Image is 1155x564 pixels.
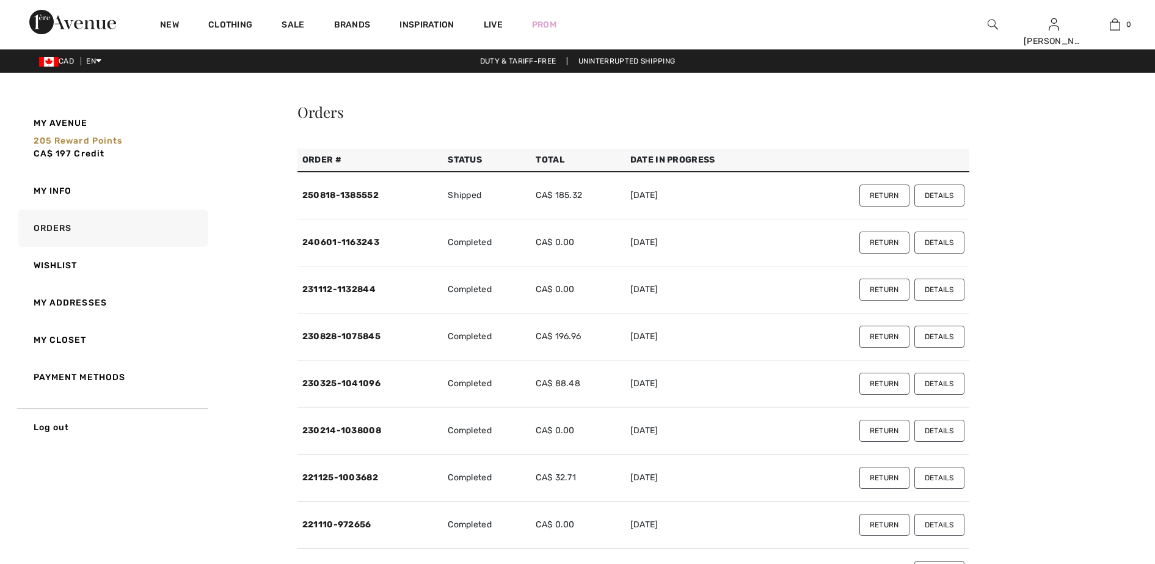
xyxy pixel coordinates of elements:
a: 230214-1038008 [302,425,381,436]
td: [DATE] [625,313,781,361]
button: Details [914,373,964,395]
a: 221125-1003682 [302,472,378,483]
a: Orders [16,210,208,247]
td: Completed [443,502,531,549]
th: Status [443,148,531,172]
div: [PERSON_NAME] [1024,35,1084,48]
a: 230828-1075845 [302,331,381,342]
img: 1ère Avenue [29,10,116,34]
td: CA$ 0.00 [531,219,625,266]
td: [DATE] [625,219,781,266]
button: Return [859,279,909,301]
td: CA$ 0.00 [531,408,625,455]
img: My Info [1049,17,1059,32]
td: Completed [443,219,531,266]
span: Inspiration [399,20,454,32]
a: Brands [334,20,371,32]
button: Return [859,514,909,536]
td: Shipped [443,172,531,219]
a: Payment Methods [16,359,208,396]
a: Live [484,18,503,31]
td: Completed [443,408,531,455]
a: 221110-972656 [302,519,371,530]
a: Sign In [1049,18,1059,30]
span: CAD [39,57,79,65]
a: 250818-1385552 [302,190,379,200]
a: Wishlist [16,247,208,284]
td: CA$ 0.00 [531,502,625,549]
button: Details [914,467,964,489]
button: Return [859,185,909,207]
th: Total [531,148,625,172]
img: My Bag [1110,17,1120,32]
div: Orders [297,104,969,119]
th: Order # [297,148,443,172]
td: Completed [443,313,531,361]
span: CA$ 197 Credit [34,148,105,159]
img: Canadian Dollar [39,57,59,67]
button: Details [914,420,964,442]
td: [DATE] [625,361,781,408]
a: My Info [16,172,208,210]
span: My Avenue [34,117,88,130]
a: Prom [532,18,556,31]
button: Return [859,467,909,489]
a: 0 [1085,17,1145,32]
a: 240601-1163243 [302,237,379,247]
a: Log out [16,408,208,446]
a: 230325-1041096 [302,378,381,389]
button: Details [914,326,964,348]
td: [DATE] [625,455,781,502]
a: Sale [282,20,304,32]
button: Return [859,373,909,395]
a: My Closet [16,321,208,359]
td: Completed [443,455,531,502]
span: EN [86,57,101,65]
button: Details [914,279,964,301]
td: CA$ 196.96 [531,313,625,361]
span: 205 Reward points [34,136,123,146]
a: My Addresses [16,284,208,321]
td: [DATE] [625,266,781,313]
button: Details [914,232,964,254]
td: Completed [443,266,531,313]
button: Return [859,326,909,348]
td: [DATE] [625,172,781,219]
td: CA$ 32.71 [531,455,625,502]
button: Details [914,514,964,536]
td: [DATE] [625,502,781,549]
td: CA$ 0.00 [531,266,625,313]
img: search the website [988,17,998,32]
a: 231112-1132844 [302,284,376,295]
button: Return [859,232,909,254]
th: Date in Progress [625,148,781,172]
a: New [160,20,179,32]
td: [DATE] [625,408,781,455]
a: Clothing [208,20,252,32]
button: Details [914,185,964,207]
td: Completed [443,361,531,408]
button: Return [859,420,909,442]
td: CA$ 185.32 [531,172,625,219]
td: CA$ 88.48 [531,361,625,408]
span: 0 [1126,19,1131,30]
